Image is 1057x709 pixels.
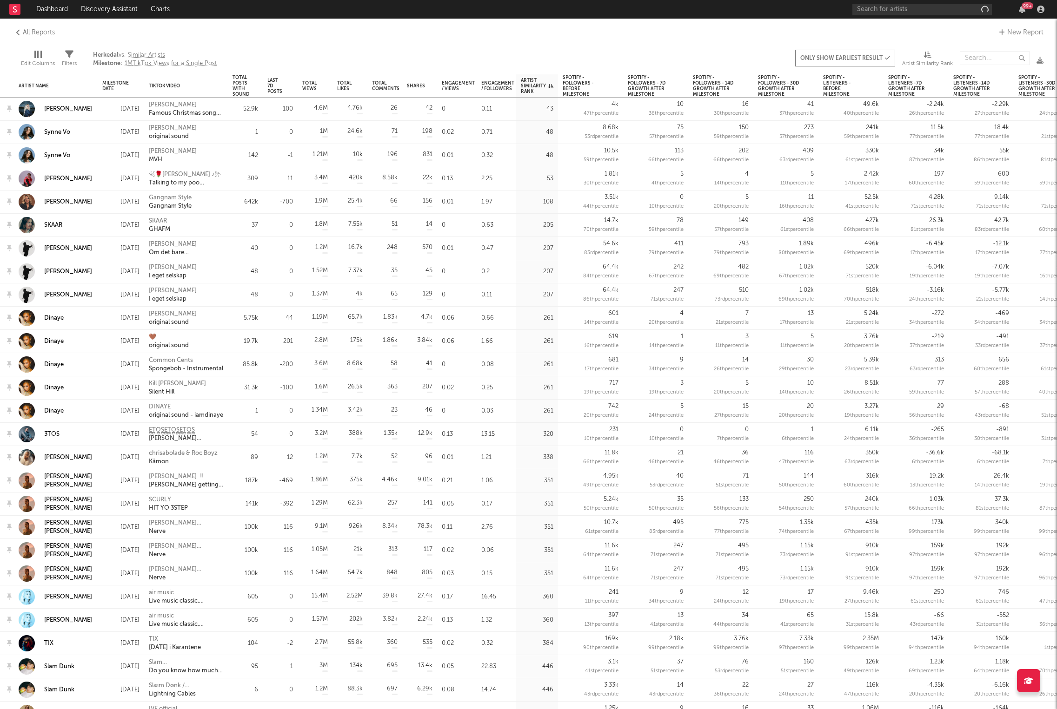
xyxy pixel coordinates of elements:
[149,635,201,652] a: TIX[DATE] i Karantene
[779,156,814,165] div: 63 rd percentile
[808,193,814,202] div: 11
[584,179,618,188] div: 30 th percentile
[149,101,223,109] div: [PERSON_NAME]
[149,458,218,466] div: Kåmon
[44,542,93,559] div: [PERSON_NAME] [PERSON_NAME]
[149,473,223,489] a: [PERSON_NAME] !![PERSON_NAME] getting ripped to night rip that this is home
[19,519,93,536] a: [PERSON_NAME] [PERSON_NAME]
[44,361,64,369] div: Dinaye
[353,150,363,159] div: 10k
[255,128,258,137] div: 1
[975,132,1009,142] div: 77 th percentile
[44,407,64,415] a: Dinaye
[745,193,749,202] div: 5
[19,217,62,233] a: SKAAR
[745,170,749,179] div: 4
[149,682,223,690] div: Slæm Dønk / [PERSON_NAME]
[149,388,206,396] div: Silent Hill
[909,179,944,188] div: 60 th percentile
[998,170,1009,179] div: 600
[349,173,363,183] div: 420k
[19,403,64,419] a: Dinaye
[102,80,129,92] div: Milestone Date
[902,58,953,69] div: Artist Similarity Rank
[999,146,1009,156] div: 55k
[44,639,53,648] a: TIX
[713,156,749,165] div: 66 th percentile
[149,295,197,303] div: I eget selskap
[149,565,223,582] a: [PERSON_NAME] [PERSON_NAME]Nerve
[477,144,516,167] div: 0.32
[320,127,328,136] div: 1M
[780,179,814,188] div: 11 th percentile
[742,100,749,109] div: 16
[149,249,223,257] div: Om det bare [PERSON_NAME] å elske deg
[267,78,282,94] div: Last 7D Posts
[649,132,684,142] div: 57 th percentile
[149,504,188,512] div: HIT YO 3STEP
[149,356,223,373] a: Common CentsSpongebob - Instrumental
[44,519,93,536] a: [PERSON_NAME] [PERSON_NAME]
[149,341,189,350] div: original sound
[149,147,197,156] div: [PERSON_NAME]
[149,690,223,698] div: Lightning Cables
[714,179,749,188] div: 14 th percentile
[44,291,92,299] div: [PERSON_NAME]
[44,616,92,624] div: [PERSON_NAME]
[584,109,618,118] div: 47 th percentile
[437,98,477,121] div: 0
[149,263,197,280] a: [PERSON_NAME]I eget selskap
[19,589,92,605] a: [PERSON_NAME]
[302,80,317,92] div: Total Views
[128,52,165,58] span: Similar Artists
[149,194,192,202] div: Gangnam Style
[93,51,217,59] span: vs.
[866,123,879,132] div: 241k
[584,156,618,165] div: 59 th percentile
[19,194,92,210] a: [PERSON_NAME]
[149,620,223,629] div: Live music classic, [PERSON_NAME], elegant, brilliant(125637)
[437,190,477,214] div: 0.01
[149,597,223,605] div: Live music classic, [PERSON_NAME], elegant, brilliant(125637)
[149,380,206,388] div: Kill [PERSON_NAME]
[1019,6,1025,13] button: 99+
[477,98,516,121] div: 0.11
[19,263,92,280] a: [PERSON_NAME]
[149,403,223,411] div: DINAYE
[19,612,92,628] a: [PERSON_NAME]
[149,551,223,559] div: Nerve
[929,193,944,202] div: 4.28k
[19,565,93,582] a: [PERSON_NAME] [PERSON_NAME]
[149,574,223,582] div: Nerve
[844,132,879,142] div: 59 th percentile
[44,105,92,113] a: [PERSON_NAME]
[926,100,944,109] div: -2.24k
[823,75,865,97] div: Spotify - Listeners - before Milestone
[149,132,197,141] div: original sound
[149,434,223,443] div: [PERSON_NAME] Supertramp
[845,156,879,165] div: 61 st percentile
[149,519,223,527] div: [PERSON_NAME] [PERSON_NAME]
[991,100,1009,109] div: -2.29k
[19,473,93,489] a: [PERSON_NAME] [PERSON_NAME]
[477,167,516,190] div: 2.25
[44,221,62,230] div: SKAAR
[149,333,189,350] a: 🤎original sound
[44,314,64,322] a: Dinaye
[44,244,92,253] a: [PERSON_NAME]
[289,128,293,137] div: 0
[149,643,201,652] div: [DATE] i Karantene
[19,380,64,396] a: Dinaye
[149,202,192,210] div: Gangnam Style
[387,150,398,159] div: 196
[44,268,92,276] a: [PERSON_NAME]
[605,170,618,179] div: 1.81k
[44,496,93,512] a: [PERSON_NAME] [PERSON_NAME]
[864,170,879,179] div: 2.42k
[19,658,74,675] a: Slam Dunk
[442,80,475,92] div: Engagement / Views
[149,365,223,373] div: Spongebob - Instrumental
[758,75,800,97] div: Spotify - Followers - 30D Growth after Milestone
